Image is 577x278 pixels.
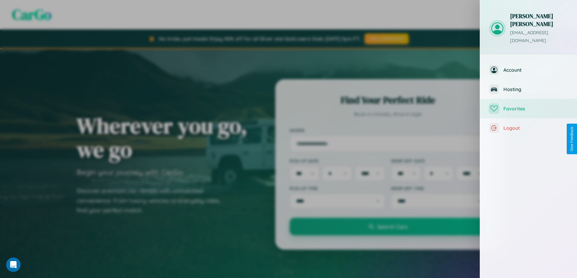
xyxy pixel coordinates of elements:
[503,67,568,73] span: Account
[503,86,568,92] span: Hosting
[510,12,568,28] h3: [PERSON_NAME] [PERSON_NAME]
[6,257,21,272] iframe: Intercom live chat
[510,29,568,45] p: [EMAIL_ADDRESS][DOMAIN_NAME]
[480,60,577,80] button: Account
[503,106,568,112] span: Favorites
[570,127,574,151] div: Give Feedback
[503,125,568,131] span: Logout
[480,80,577,99] button: Hosting
[480,99,577,118] button: Favorites
[480,118,577,138] button: Logout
